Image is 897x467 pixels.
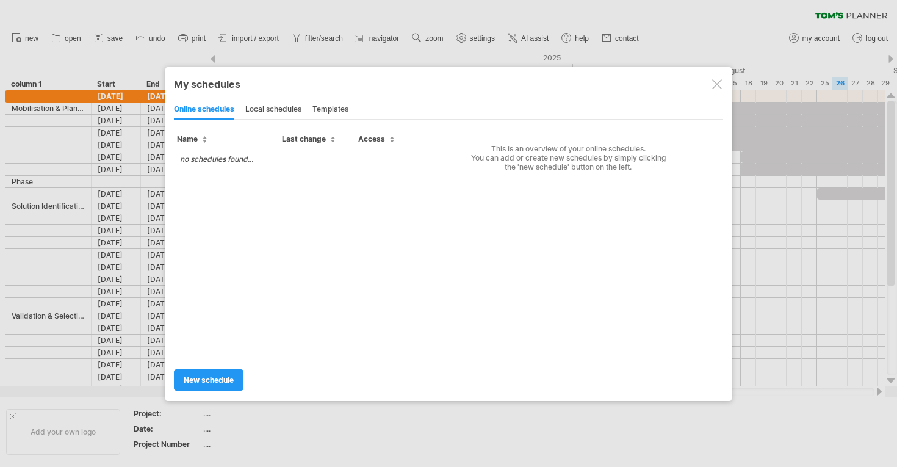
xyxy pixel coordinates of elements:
span: new schedule [184,375,234,385]
a: new schedule [174,369,243,391]
span: Last change [282,134,335,143]
div: My schedules [174,78,723,90]
span: Access [358,134,394,143]
div: This is an overview of your online schedules. You can add or create new schedules by simply click... [412,120,715,172]
div: local schedules [245,100,301,120]
span: Name [177,134,207,143]
div: online schedules [174,100,234,120]
td: no schedules found... [174,148,259,170]
div: templates [312,100,348,120]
